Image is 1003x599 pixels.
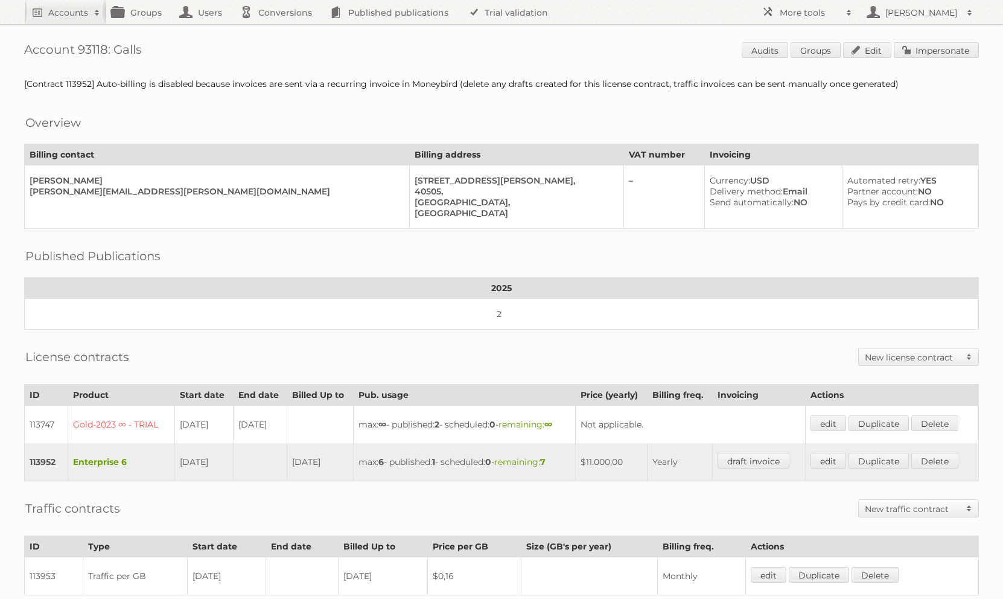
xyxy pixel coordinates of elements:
td: 113952 [25,443,68,481]
td: $11.000,00 [575,443,647,481]
td: [DATE] [233,406,287,444]
td: 113953 [25,557,83,595]
span: Send automatically: [710,197,794,208]
span: Pays by credit card: [847,197,930,208]
h2: Traffic contracts [25,499,120,517]
span: Delivery method: [710,186,783,197]
div: 40505, [415,186,614,197]
a: Duplicate [789,567,849,583]
div: [STREET_ADDRESS][PERSON_NAME], [415,175,614,186]
td: 113747 [25,406,68,444]
div: [GEOGRAPHIC_DATA], [415,197,614,208]
td: Gold-2023 ∞ - TRIAL [68,406,175,444]
td: $0,16 [427,557,521,595]
th: Billing contact [25,144,410,165]
strong: ∞ [544,419,552,430]
strong: 7 [540,456,546,467]
th: Billed Up to [287,385,354,406]
td: max: - published: - scheduled: - [353,443,575,481]
td: Not applicable. [575,406,805,444]
span: remaining: [494,456,546,467]
a: Groups [791,42,841,58]
th: Invoicing [713,385,805,406]
th: Start date [188,536,266,557]
th: Price (yearly) [575,385,647,406]
div: NO [710,197,832,208]
span: remaining: [498,419,552,430]
td: 2 [25,299,979,330]
th: Actions [745,536,978,557]
h2: Published Publications [25,247,161,265]
div: NO [847,186,969,197]
td: – [623,165,704,229]
td: Monthly [658,557,746,595]
a: edit [810,453,846,469]
th: ID [25,536,83,557]
th: Billing freq. [658,536,746,557]
a: Delete [911,415,958,431]
th: Price per GB [427,536,521,557]
a: Audits [742,42,788,58]
a: edit [751,567,786,583]
strong: 1 [432,456,435,467]
strong: ∞ [378,419,386,430]
a: Delete [852,567,899,583]
a: Impersonate [894,42,979,58]
div: [PERSON_NAME][EMAIL_ADDRESS][PERSON_NAME][DOMAIN_NAME] [30,186,400,197]
h2: [PERSON_NAME] [882,7,961,19]
h2: License contracts [25,348,129,366]
th: VAT number [623,144,704,165]
th: 2025 [25,278,979,299]
span: Automated retry: [847,175,920,186]
th: Billed Up to [339,536,427,557]
a: Duplicate [849,453,909,469]
td: [DATE] [188,557,266,595]
td: Yearly [647,443,713,481]
span: Currency: [710,175,750,186]
th: End date [233,385,287,406]
a: edit [810,415,846,431]
h2: New license contract [865,351,960,364]
th: Start date [174,385,233,406]
th: Product [68,385,175,406]
strong: 6 [378,456,384,467]
td: [DATE] [287,443,354,481]
th: End date [266,536,339,557]
strong: 2 [435,419,439,430]
div: [GEOGRAPHIC_DATA] [415,208,614,219]
a: Duplicate [849,415,909,431]
th: Pub. usage [353,385,575,406]
td: Traffic per GB [83,557,188,595]
h1: Account 93118: Galls [24,42,979,60]
th: ID [25,385,68,406]
div: [Contract 113952] Auto-billing is disabled because invoices are sent via a recurring invoice in M... [24,78,979,89]
strong: 0 [485,456,491,467]
a: draft invoice [718,453,789,469]
th: Size (GB's per year) [521,536,658,557]
div: [PERSON_NAME] [30,175,400,186]
td: max: - published: - scheduled: - [353,406,575,444]
h2: More tools [780,7,840,19]
span: Toggle [960,348,978,365]
td: [DATE] [339,557,427,595]
h2: New traffic contract [865,503,960,515]
a: Delete [911,453,958,469]
h2: Accounts [48,7,88,19]
th: Billing freq. [647,385,713,406]
th: Invoicing [705,144,979,165]
h2: Overview [25,114,81,132]
div: YES [847,175,969,186]
div: NO [847,197,969,208]
th: Type [83,536,188,557]
td: [DATE] [174,443,233,481]
div: Email [710,186,832,197]
div: USD [710,175,832,186]
strong: 0 [489,419,495,430]
th: Billing address [410,144,624,165]
td: Enterprise 6 [68,443,175,481]
a: Edit [843,42,891,58]
span: Toggle [960,500,978,517]
span: Partner account: [847,186,918,197]
th: Actions [805,385,978,406]
a: New license contract [859,348,978,365]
